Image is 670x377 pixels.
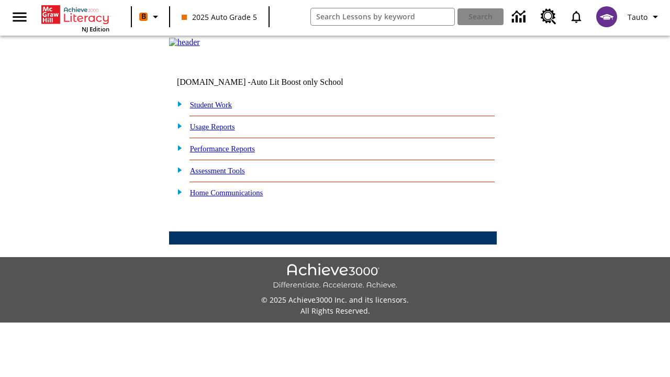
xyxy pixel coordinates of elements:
button: Profile/Settings [623,7,666,26]
img: plus.gif [172,99,183,108]
button: Boost Class color is orange. Change class color [135,7,166,26]
img: avatar image [596,6,617,27]
a: Performance Reports [190,145,255,153]
button: Open side menu [4,2,35,32]
a: Notifications [563,3,590,30]
input: search field [311,8,455,25]
a: Assessment Tools [190,167,245,175]
a: Home Communications [190,188,263,197]
span: 2025 Auto Grade 5 [182,12,257,23]
td: [DOMAIN_NAME] - [177,77,370,87]
img: plus.gif [172,165,183,174]
nobr: Auto Lit Boost only School [251,77,343,86]
a: Resource Center, Will open in new tab [534,3,563,31]
span: NJ Edition [82,25,109,33]
img: Achieve3000 Differentiate Accelerate Achieve [273,263,397,290]
img: header [169,38,200,47]
button: Select a new avatar [590,3,623,30]
span: Tauto [628,12,647,23]
div: Home [41,3,109,33]
a: Usage Reports [190,123,235,131]
img: plus.gif [172,187,183,196]
img: plus.gif [172,121,183,130]
a: Student Work [190,101,232,109]
img: plus.gif [172,143,183,152]
span: B [141,10,146,23]
a: Data Center [506,3,534,31]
